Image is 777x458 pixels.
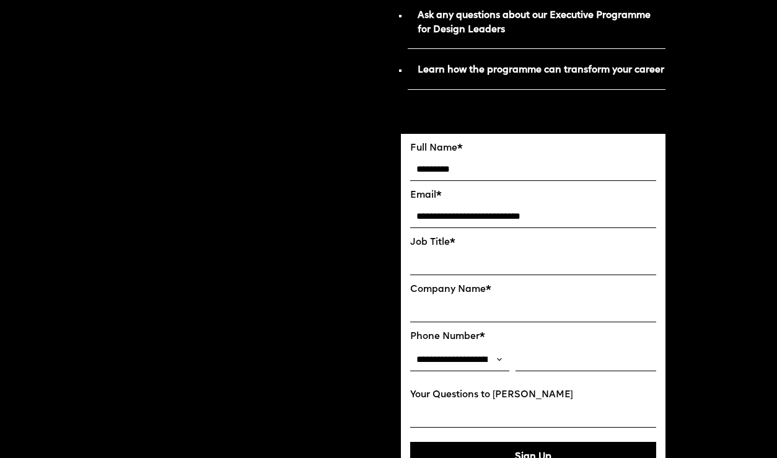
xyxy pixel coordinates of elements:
[418,66,664,75] strong: Learn how the programme can transform your career
[418,11,651,35] strong: Ask any questions about our Executive Programme for Design Leaders
[410,143,656,154] label: Full Name
[410,332,656,343] label: Phone Number
[410,237,656,249] label: Job Title
[410,190,656,201] label: Email
[410,390,656,401] label: Your Questions to [PERSON_NAME]
[410,284,656,296] label: Company Name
